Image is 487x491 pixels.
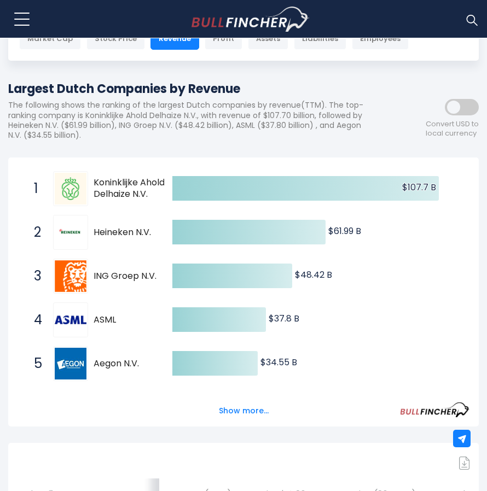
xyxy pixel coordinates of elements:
span: 4 [28,311,39,329]
text: $37.8 B [269,312,299,325]
div: Liabilities [294,28,346,50]
span: Convert USD to local currency [426,120,479,138]
span: 3 [28,267,39,285]
text: $48.42 B [295,268,332,281]
span: 5 [28,354,39,373]
text: $107.7 B [402,181,436,194]
div: Stock Price [86,28,145,50]
p: The following shows the ranking of the largest Dutch companies by revenue(TTM). The top-ranking c... [8,100,380,140]
div: Employees [352,28,409,50]
img: Aegon N.V. [55,348,86,379]
span: Heineken N.V. [94,227,176,238]
img: ING Groep N.V. [55,260,86,292]
span: ASML [94,314,176,326]
span: ING Groep N.V. [94,271,176,282]
div: Revenue [150,28,199,50]
span: Koninklijke Ahold Delhaize N.V. [94,177,176,200]
span: 2 [28,223,39,242]
div: Profit [205,28,242,50]
img: ASML [55,315,86,324]
div: Assets [248,28,288,50]
span: Aegon N.V. [94,358,176,370]
span: 1 [28,179,39,198]
img: Heineken N.V. [55,221,86,244]
text: $34.55 B [260,356,297,369]
h1: Largest Dutch Companies by Revenue [8,80,380,98]
button: Show more... [212,402,275,420]
a: Go to homepage [192,7,309,32]
div: Market Cap [19,28,81,50]
img: Bullfincher logo [192,7,310,32]
text: $61.99 B [328,225,361,237]
img: Koninklijke Ahold Delhaize N.V. [55,173,86,204]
